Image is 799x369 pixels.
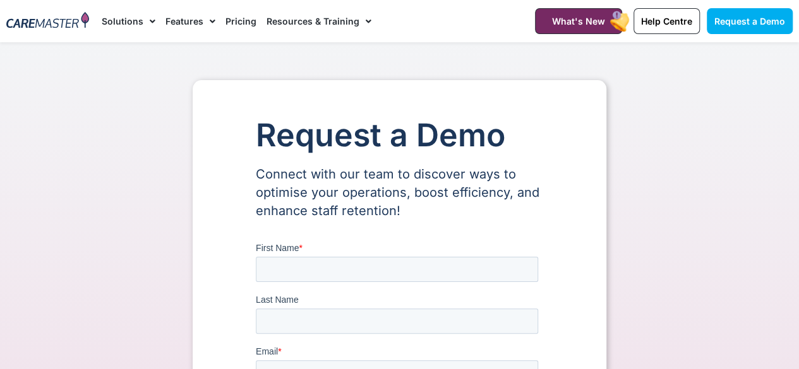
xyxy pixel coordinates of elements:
a: What's New [535,8,622,34]
span: Help Centre [641,16,692,26]
img: CareMaster Logo [6,12,89,30]
a: Help Centre [634,8,700,34]
p: Connect with our team to discover ways to optimise your operations, boost efficiency, and enhance... [256,165,543,220]
h1: Request a Demo [256,118,543,153]
a: Request a Demo [707,8,793,34]
span: What's New [552,16,605,26]
span: Request a Demo [714,16,785,26]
